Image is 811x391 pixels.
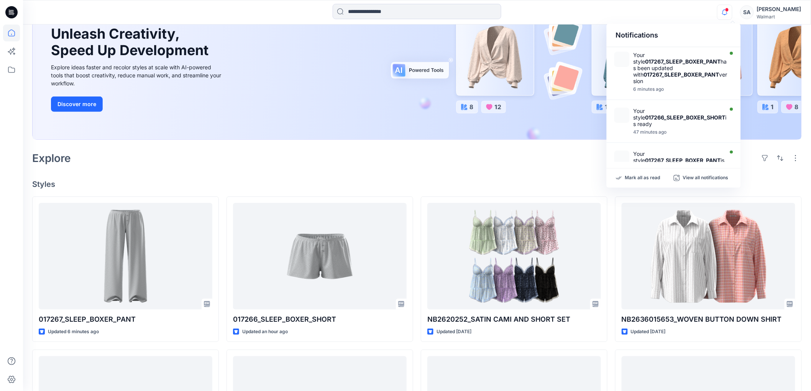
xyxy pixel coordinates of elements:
a: 017267_SLEEP_BOXER_PANT [39,203,212,309]
div: SA [740,5,754,19]
p: Mark all as read [625,175,660,182]
div: Notifications [607,24,741,47]
strong: 017266_SLEEP_BOXER_SHORT [645,114,726,121]
p: NB2620252_SATIN CAMI AND SHORT SET [427,314,601,325]
img: 017267_SLEEP_BOXER_PANT [614,52,630,67]
p: View all notifications [683,175,729,182]
p: Updated an hour ago [242,328,288,336]
h1: Unleash Creativity, Speed Up Development [51,26,212,59]
p: Updated [DATE] [437,328,471,336]
div: Monday, September 22, 2025 18:25 [634,87,729,92]
p: NB2636015653_WOVEN BUTTON DOWN SHIRT [622,314,795,325]
div: Monday, September 22, 2025 17:43 [634,129,729,135]
strong: 017267_SLEEP_BOXER_PANT [645,58,721,65]
div: [PERSON_NAME] [757,5,801,14]
strong: 017267_SLEEP_BOXER_PANT [645,157,721,164]
div: Your style is ready [634,151,725,170]
a: NB2620252_SATIN CAMI AND SHORT SET [427,203,601,309]
div: Your style is ready [634,108,729,127]
a: Discover more [51,97,223,112]
h2: Explore [32,152,71,164]
button: Discover more [51,97,103,112]
h4: Styles [32,180,802,189]
p: 017266_SLEEP_BOXER_SHORT [233,314,407,325]
p: Updated [DATE] [631,328,666,336]
p: 017267_SLEEP_BOXER_PANT [39,314,212,325]
p: Updated 6 minutes ago [48,328,99,336]
img: 017266_SLEEP_BOXER_SHORT [614,108,630,123]
strong: 017267_SLEEP_BOXER_PANT [644,71,719,78]
a: 017266_SLEEP_BOXER_SHORT [233,203,407,309]
div: Walmart [757,14,801,20]
a: NB2636015653_WOVEN BUTTON DOWN SHIRT [622,203,795,309]
img: 017267_SLEEP_BOXER_PANT [614,151,630,166]
div: Your style has been updated with version [634,52,729,84]
div: Explore ideas faster and recolor styles at scale with AI-powered tools that boost creativity, red... [51,63,223,87]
